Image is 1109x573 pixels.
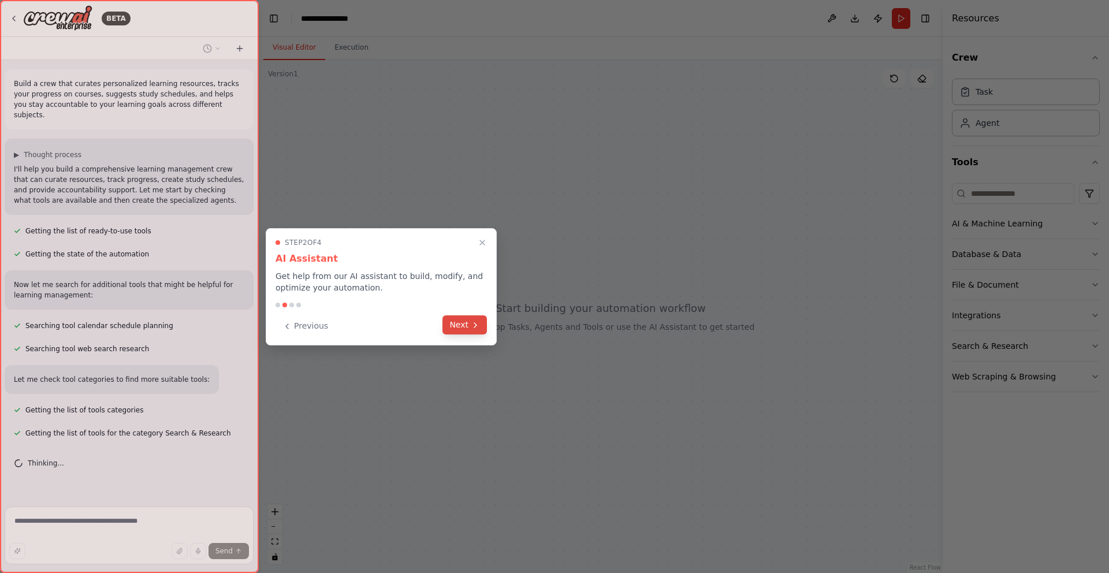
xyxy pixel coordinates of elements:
button: Previous [276,317,335,336]
button: Hide left sidebar [266,10,282,27]
h3: AI Assistant [276,252,487,266]
p: Get help from our AI assistant to build, modify, and optimize your automation. [276,270,487,293]
button: Next [442,315,487,334]
button: Close walkthrough [475,236,489,250]
span: Step 2 of 4 [285,238,322,247]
